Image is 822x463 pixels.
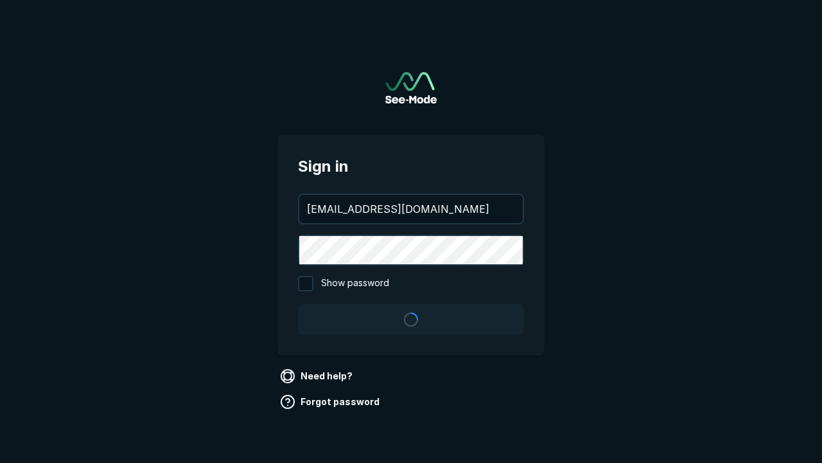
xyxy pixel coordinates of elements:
span: Sign in [298,155,524,178]
a: Forgot password [277,392,385,412]
a: Go to sign in [385,72,437,104]
input: your@email.com [299,195,523,223]
a: Need help? [277,366,358,386]
span: Show password [321,276,389,291]
img: See-Mode Logo [385,72,437,104]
